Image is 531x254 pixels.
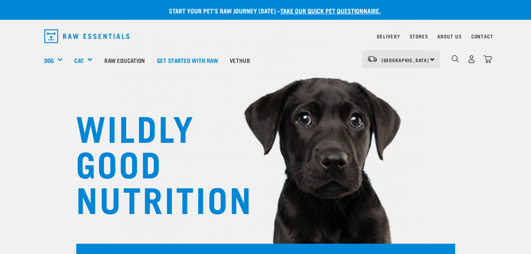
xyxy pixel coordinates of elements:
[44,56,54,65] a: Dog
[74,56,83,65] a: Cat
[452,55,459,63] img: home-icon-1@2x.png
[437,35,461,38] a: About Us
[471,35,493,38] a: Contact
[98,44,151,76] a: Raw Education
[467,55,476,63] img: user.png
[76,109,234,216] h1: WILDLY GOOD NUTRITION
[382,59,429,61] span: [GEOGRAPHIC_DATA]
[484,55,492,63] img: home-icon@2x.png
[44,29,130,43] img: Raw Essentials Logo
[410,35,428,38] a: Stores
[151,44,224,76] a: Get started with Raw
[280,9,381,12] a: take our quick pet questionnaire.
[377,35,400,38] a: Delivery
[38,26,493,46] nav: dropdown navigation
[367,55,378,63] img: van-moving.png
[224,44,256,76] a: Vethub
